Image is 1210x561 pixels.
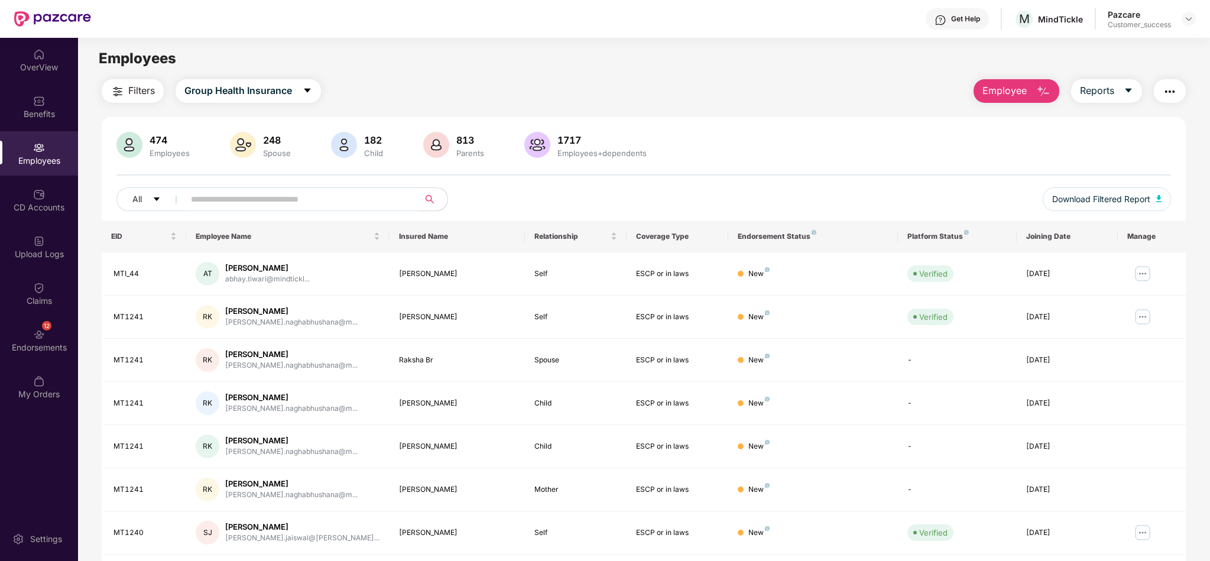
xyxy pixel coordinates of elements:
[636,355,719,366] div: ESCP or in laws
[12,533,24,545] img: svg+xml;base64,PHN2ZyBpZD0iU2V0dGluZy0yMHgyMCIgeG1sbnM9Imh0dHA6Ly93d3cudzMub3JnLzIwMDAvc3ZnIiB3aW...
[1108,20,1171,30] div: Customer_success
[1038,14,1083,25] div: MindTickle
[1133,523,1152,542] img: manageButton
[765,354,770,358] img: svg+xml;base64,PHN2ZyB4bWxucz0iaHR0cDovL3d3dy53My5vcmcvMjAwMC9zdmciIHdpZHRoPSI4IiBoZWlnaHQ9IjgiIH...
[128,83,155,98] span: Filters
[113,355,177,366] div: MT1241
[748,527,770,539] div: New
[765,310,770,315] img: svg+xml;base64,PHN2ZyB4bWxucz0iaHR0cDovL3d3dy53My5vcmcvMjAwMC9zdmciIHdpZHRoPSI4IiBoZWlnaHQ9IjgiIH...
[919,268,948,280] div: Verified
[919,527,948,539] div: Verified
[196,478,219,501] div: RK
[454,148,486,158] div: Parents
[42,321,51,330] div: 12
[399,484,515,495] div: [PERSON_NAME]
[636,441,719,452] div: ESCP or in laws
[765,267,770,272] img: svg+xml;base64,PHN2ZyB4bWxucz0iaHR0cDovL3d3dy53My5vcmcvMjAwMC9zdmciIHdpZHRoPSI4IiBoZWlnaHQ9IjgiIH...
[196,391,219,415] div: RK
[225,274,310,285] div: abhay.tiwari@mindtickl...
[951,14,980,24] div: Get Help
[261,134,293,146] div: 248
[261,148,293,158] div: Spouse
[225,489,358,501] div: [PERSON_NAME].naghabhushana@m...
[765,397,770,401] img: svg+xml;base64,PHN2ZyB4bWxucz0iaHR0cDovL3d3dy53My5vcmcvMjAwMC9zdmciIHdpZHRoPSI4IiBoZWlnaHQ9IjgiIH...
[399,355,515,366] div: Raksha Br
[919,311,948,323] div: Verified
[147,148,192,158] div: Employees
[132,193,142,206] span: All
[534,232,608,241] span: Relationship
[1118,220,1186,252] th: Manage
[1026,268,1109,280] div: [DATE]
[898,339,1017,382] td: -
[196,434,219,458] div: RK
[111,232,168,241] span: EID
[196,232,371,241] span: Employee Name
[748,484,770,495] div: New
[399,398,515,409] div: [PERSON_NAME]
[534,527,617,539] div: Self
[907,232,1007,241] div: Platform Status
[898,425,1017,468] td: -
[196,521,219,544] div: SJ
[225,478,358,489] div: [PERSON_NAME]
[225,262,310,274] div: [PERSON_NAME]
[33,282,45,294] img: svg+xml;base64,PHN2ZyBpZD0iQ2xhaW0iIHhtbG5zPSJodHRwOi8vd3d3LnczLm9yZy8yMDAwL3N2ZyIgd2lkdGg9IjIwIi...
[627,220,728,252] th: Coverage Type
[419,187,448,211] button: search
[102,220,186,252] th: EID
[454,134,486,146] div: 813
[225,446,358,458] div: [PERSON_NAME].naghabhushana@m...
[636,527,719,539] div: ESCP or in laws
[33,189,45,200] img: svg+xml;base64,PHN2ZyBpZD0iQ0RfQWNjb3VudHMiIGRhdGEtbmFtZT0iQ0QgQWNjb3VudHMiIHhtbG5zPSJodHRwOi8vd3...
[1124,86,1133,96] span: caret-down
[964,230,969,235] img: svg+xml;base64,PHN2ZyB4bWxucz0iaHR0cDovL3d3dy53My5vcmcvMjAwMC9zdmciIHdpZHRoPSI4IiBoZWlnaHQ9IjgiIH...
[399,527,515,539] div: [PERSON_NAME]
[1026,441,1109,452] div: [DATE]
[399,268,515,280] div: [PERSON_NAME]
[33,142,45,154] img: svg+xml;base64,PHN2ZyBpZD0iRW1wbG95ZWVzIiB4bWxucz0iaHR0cDovL3d3dy53My5vcmcvMjAwMC9zdmciIHdpZHRoPS...
[534,312,617,323] div: Self
[748,312,770,323] div: New
[33,235,45,247] img: svg+xml;base64,PHN2ZyBpZD0iVXBsb2FkX0xvZ3MiIGRhdGEtbmFtZT0iVXBsb2FkIExvZ3MiIHhtbG5zPSJodHRwOi8vd3...
[225,521,379,533] div: [PERSON_NAME]
[14,11,91,27] img: New Pazcare Logo
[102,79,164,103] button: Filters
[1036,85,1050,99] img: svg+xml;base64,PHN2ZyB4bWxucz0iaHR0cDovL3d3dy53My5vcmcvMjAwMC9zdmciIHhtbG5zOnhsaW5rPSJodHRwOi8vd3...
[765,526,770,531] img: svg+xml;base64,PHN2ZyB4bWxucz0iaHR0cDovL3d3dy53My5vcmcvMjAwMC9zdmciIHdpZHRoPSI4IiBoZWlnaHQ9IjgiIH...
[225,349,358,360] div: [PERSON_NAME]
[1184,14,1193,24] img: svg+xml;base64,PHN2ZyBpZD0iRHJvcGRvd24tMzJ4MzIiIHhtbG5zPSJodHRwOi8vd3d3LnczLm9yZy8yMDAwL3N2ZyIgd2...
[116,132,142,158] img: svg+xml;base64,PHN2ZyB4bWxucz0iaHR0cDovL3d3dy53My5vcmcvMjAwMC9zdmciIHhtbG5zOnhsaW5rPSJodHRwOi8vd3...
[1019,12,1030,26] span: M
[196,262,219,286] div: AT
[765,483,770,488] img: svg+xml;base64,PHN2ZyB4bWxucz0iaHR0cDovL3d3dy53My5vcmcvMjAwMC9zdmciIHdpZHRoPSI4IiBoZWlnaHQ9IjgiIH...
[423,132,449,158] img: svg+xml;base64,PHN2ZyB4bWxucz0iaHR0cDovL3d3dy53My5vcmcvMjAwMC9zdmciIHhtbG5zOnhsaW5rPSJodHRwOi8vd3...
[982,83,1027,98] span: Employee
[1026,527,1109,539] div: [DATE]
[99,50,176,67] span: Employees
[974,79,1059,103] button: Employee
[113,527,177,539] div: MT1240
[27,533,66,545] div: Settings
[748,441,770,452] div: New
[1080,83,1114,98] span: Reports
[748,355,770,366] div: New
[1133,264,1152,283] img: manageButton
[390,220,525,252] th: Insured Name
[113,312,177,323] div: MT1241
[1043,187,1172,211] button: Download Filtered Report
[534,398,617,409] div: Child
[935,14,946,26] img: svg+xml;base64,PHN2ZyBpZD0iSGVscC0zMngzMiIgeG1sbnM9Imh0dHA6Ly93d3cudzMub3JnLzIwMDAvc3ZnIiB3aWR0aD...
[186,220,390,252] th: Employee Name
[1026,312,1109,323] div: [DATE]
[738,232,888,241] div: Endorsement Status
[225,403,358,414] div: [PERSON_NAME].naghabhushana@m...
[33,95,45,107] img: svg+xml;base64,PHN2ZyBpZD0iQmVuZWZpdHMiIHhtbG5zPSJodHRwOi8vd3d3LnczLm9yZy8yMDAwL3N2ZyIgd2lkdGg9Ij...
[525,220,627,252] th: Relationship
[33,375,45,387] img: svg+xml;base64,PHN2ZyBpZD0iTXlfT3JkZXJzIiBkYXRhLW5hbWU9Ik15IE9yZGVycyIgeG1sbnM9Imh0dHA6Ly93d3cudz...
[196,305,219,329] div: RK
[1026,355,1109,366] div: [DATE]
[1133,307,1152,326] img: manageButton
[534,355,617,366] div: Spouse
[524,132,550,158] img: svg+xml;base64,PHN2ZyB4bWxucz0iaHR0cDovL3d3dy53My5vcmcvMjAwMC9zdmciIHhtbG5zOnhsaW5rPSJodHRwOi8vd3...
